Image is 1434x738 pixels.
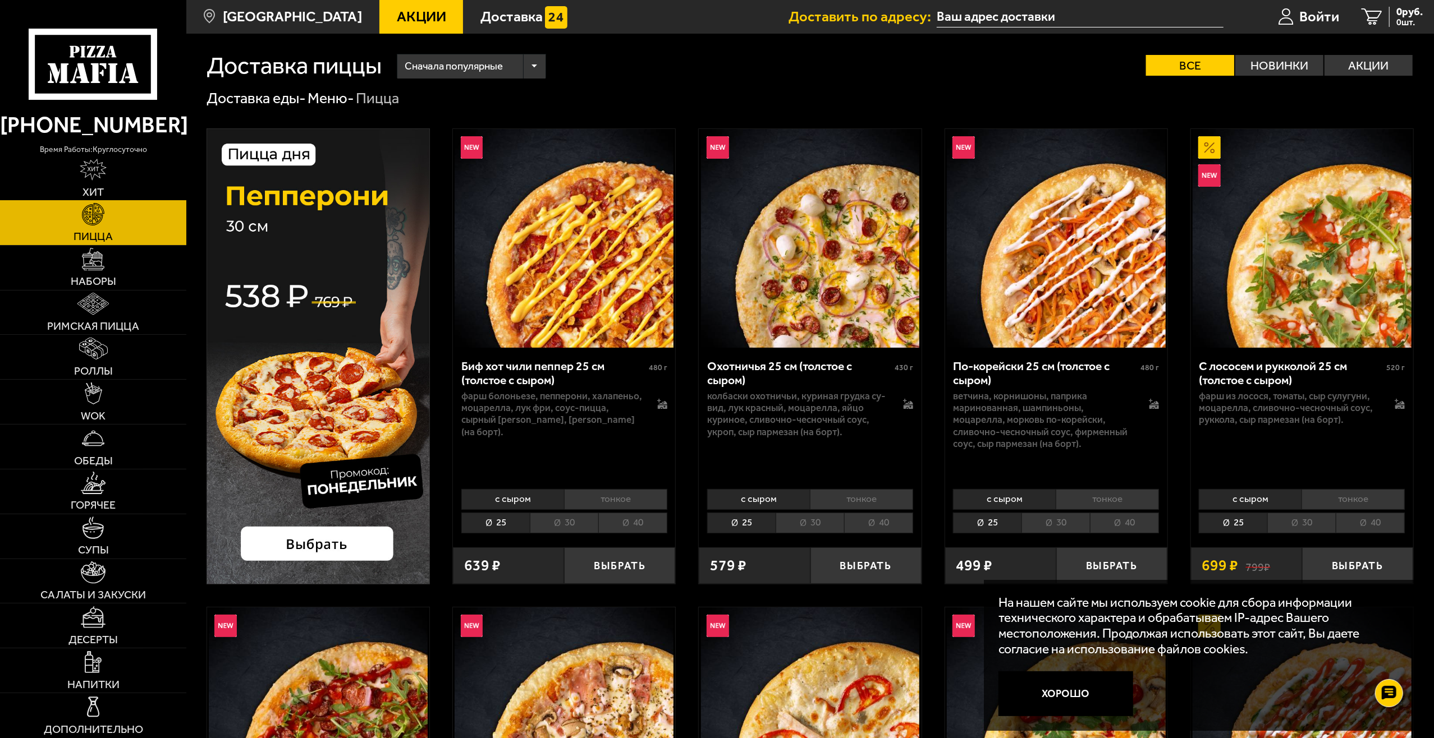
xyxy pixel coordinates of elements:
[1235,55,1323,76] label: Новинки
[1199,359,1383,388] div: С лососем и рукколой 25 см (толстое с сыром)
[947,129,1166,348] img: По-корейски 25 см (толстое с сыром)
[699,129,921,348] a: НовинкаОхотничья 25 см (толстое с сыром)
[707,513,776,533] li: 25
[598,513,667,533] li: 40
[308,89,354,107] a: Меню-
[1302,547,1413,584] button: Выбрать
[1302,489,1405,510] li: тонкое
[1299,10,1339,24] span: Войти
[953,489,1056,510] li: с сыром
[1146,55,1234,76] label: Все
[1396,18,1423,27] span: 0 шт.
[464,558,501,573] span: 639 ₽
[1199,489,1302,510] li: с сыром
[564,489,667,510] li: тонкое
[953,359,1138,388] div: По-корейски 25 см (толстое с сыром)
[44,724,143,735] span: Дополнительно
[952,615,975,637] img: Новинка
[81,410,106,422] span: WOK
[1056,489,1159,510] li: тонкое
[71,276,116,287] span: Наборы
[83,187,104,198] span: Хит
[223,10,362,24] span: [GEOGRAPHIC_DATA]
[1386,363,1405,372] span: 520 г
[1021,513,1090,533] li: 30
[214,615,237,637] img: Новинка
[74,366,113,377] span: Роллы
[564,547,675,584] button: Выбрать
[74,455,113,467] span: Обеды
[1191,129,1413,348] a: АкционныйНовинкаС лососем и рукколой 25 см (толстое с сыром)
[74,231,113,242] span: Пицца
[1140,363,1159,372] span: 480 г
[455,129,674,348] img: Биф хот чили пеппер 25 см (толстое с сыром)
[1199,513,1267,533] li: 25
[545,6,567,29] img: 15daf4d41897b9f0e9f617042186c801.svg
[952,136,975,159] img: Новинка
[461,136,483,159] img: Новинка
[40,589,146,601] span: Салаты и закуски
[707,390,888,438] p: колбаски охотничьи, куриная грудка су-вид, лук красный, моцарелла, яйцо куриное, сливочно-чесночн...
[405,52,503,81] span: Сначала популярные
[707,359,892,388] div: Охотничья 25 см (толстое с сыром)
[789,10,937,24] span: Доставить по адресу:
[453,129,675,348] a: НовинкаБиф хот чили пеппер 25 см (толстое с сыром)
[207,54,382,78] h1: Доставка пиццы
[810,547,922,584] button: Выбрать
[895,363,913,372] span: 430 г
[1202,558,1238,573] span: 699 ₽
[67,679,120,690] span: Напитки
[1396,7,1423,17] span: 0 руб.
[530,513,598,533] li: 30
[356,89,399,108] div: Пицца
[1193,129,1412,348] img: С лососем и рукколой 25 см (толстое с сыром)
[776,513,844,533] li: 30
[707,489,810,510] li: с сыром
[1325,55,1413,76] label: Акции
[1246,558,1271,573] s: 799 ₽
[1267,513,1336,533] li: 30
[1056,547,1167,584] button: Выбрать
[461,390,642,438] p: фарш болоньезе, пепперони, халапеньо, моцарелла, лук фри, соус-пицца, сырный [PERSON_NAME], [PERS...
[710,558,746,573] span: 579 ₽
[1090,513,1159,533] li: 40
[707,615,729,637] img: Новинка
[1198,164,1221,187] img: Новинка
[953,513,1021,533] li: 25
[649,363,667,372] span: 480 г
[844,513,913,533] li: 40
[71,500,116,511] span: Горячее
[953,390,1134,450] p: ветчина, корнишоны, паприка маринованная, шампиньоны, моцарелла, морковь по-корейски, сливочно-че...
[397,10,446,24] span: Акции
[1336,513,1405,533] li: 40
[956,558,992,573] span: 499 ₽
[207,89,306,107] a: Доставка еды-
[1198,136,1221,159] img: Акционный
[461,615,483,637] img: Новинка
[701,129,920,348] img: Охотничья 25 см (толстое с сыром)
[998,671,1133,716] button: Хорошо
[937,7,1224,27] input: Ваш адрес доставки
[461,359,646,388] div: Биф хот чили пеппер 25 см (толстое с сыром)
[480,10,543,24] span: Доставка
[707,136,729,159] img: Новинка
[810,489,913,510] li: тонкое
[461,513,530,533] li: 25
[998,595,1392,657] p: На нашем сайте мы используем cookie для сбора информации технического характера и обрабатываем IP...
[1199,390,1380,426] p: фарш из лосося, томаты, сыр сулугуни, моцарелла, сливочно-чесночный соус, руккола, сыр пармезан (...
[461,489,564,510] li: с сыром
[47,321,139,332] span: Римская пицца
[945,129,1167,348] a: НовинкаПо-корейски 25 см (толстое с сыром)
[68,634,118,645] span: Десерты
[78,545,109,556] span: Супы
